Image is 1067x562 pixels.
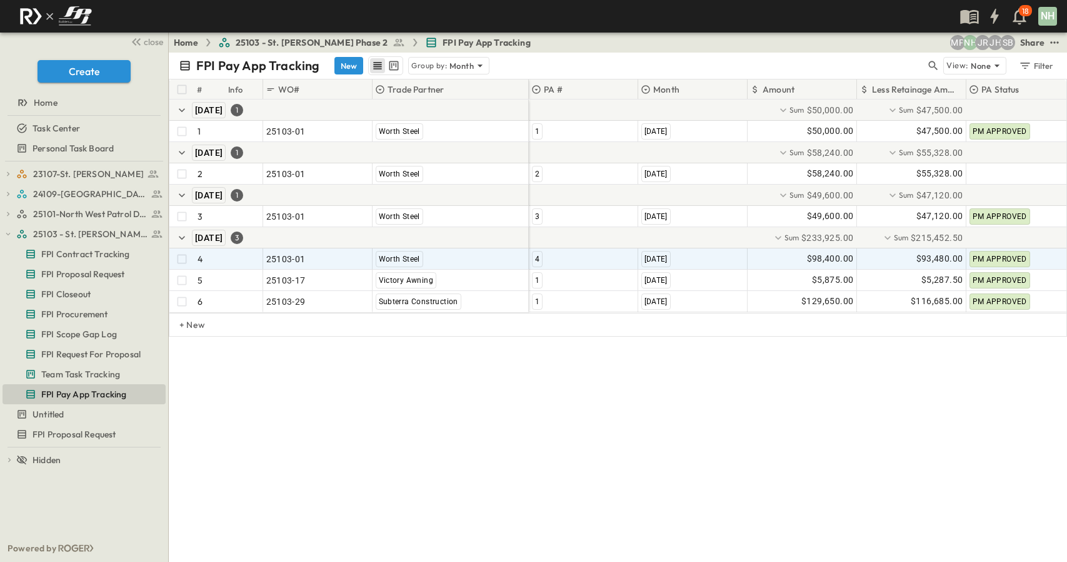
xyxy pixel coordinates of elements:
[231,146,243,159] div: 1
[1000,35,1015,50] div: Sterling Barnett (sterling@fpibuilders.com)
[644,127,668,136] span: [DATE]
[899,147,914,158] p: Sum
[33,228,148,240] span: 25103 - St. [PERSON_NAME] Phase 2
[388,83,444,96] p: Trade Partner
[872,83,959,96] p: Less Retainage Amount
[644,276,668,285] span: [DATE]
[3,325,163,343] a: FPI Scope Gap Log
[33,454,61,466] span: Hidden
[3,305,163,323] a: FPI Procurement
[653,83,679,96] p: Month
[3,204,166,224] div: 25101-North West Patrol Divisiontest
[3,345,163,363] a: FPI Request For Proposal
[3,138,166,158] div: Personal Task Boardtest
[379,127,420,136] span: Worth Steel
[198,168,203,180] p: 2
[950,35,965,50] div: Monica Pruteanu (mpruteanu@fpibuilders.com)
[15,3,96,29] img: c8d7d1ed905e502e8f77bf7063faec64e13b34fdb1f2bdd94b0e311fc34f8000.png
[973,127,1027,136] span: PM APPROVED
[194,79,226,100] div: #
[3,324,166,344] div: FPI Scope Gap Logtest
[368,56,403,75] div: table view
[41,288,91,300] span: FPI Closeout
[197,72,202,107] div: #
[174,36,198,49] a: Home
[41,388,126,401] span: FPI Pay App Tracking
[973,276,1027,285] span: PM APPROVED
[784,232,799,243] p: Sum
[916,252,963,266] span: $93,480.00
[894,232,909,243] p: Sum
[789,105,804,115] p: Sum
[33,168,144,180] span: 23107-St. [PERSON_NAME]
[425,36,530,49] a: FPI Pay App Tracking
[34,96,58,109] span: Home
[16,225,163,243] a: 25103 - St. [PERSON_NAME] Phase 2
[535,255,539,263] span: 4
[3,244,166,264] div: FPI Contract Trackingtest
[535,127,539,136] span: 1
[535,276,539,285] span: 1
[3,140,163,157] a: Personal Task Board
[231,104,243,116] div: 1
[3,404,166,424] div: Untitledtest
[379,255,420,263] span: Worth Steel
[916,166,963,181] span: $55,328.00
[228,72,243,107] div: Info
[3,424,166,444] div: FPI Proposal Requesttest
[916,124,963,138] span: $47,500.00
[379,170,420,178] span: Worth Steel
[544,83,563,96] p: PA #
[812,273,854,287] span: $5,875.00
[198,274,203,287] p: 5
[3,120,163,137] a: Task Center
[179,319,187,331] p: + New
[1018,59,1054,73] div: Filter
[644,255,668,263] span: [DATE]
[3,365,163,383] a: Team Task Tracking
[916,209,963,223] span: $47,120.00
[41,368,120,381] span: Team Task Tracking
[3,245,163,263] a: FPI Contract Tracking
[16,205,163,223] a: 25101-North West Patrol Division
[1037,6,1058,27] button: NH
[981,83,1019,96] p: PA Status
[41,328,117,340] span: FPI Scope Gap Log
[916,189,963,202] span: $47,120.00
[946,59,968,73] p: View:
[266,210,306,223] span: 25103-01
[801,294,853,309] span: $129,650.00
[41,348,141,360] span: FPI Request For Proposal
[3,386,163,403] a: FPI Pay App Tracking
[370,58,385,73] button: row view
[174,36,538,49] nav: breadcrumbs
[644,297,668,306] span: [DATE]
[3,304,166,324] div: FPI Procurementtest
[379,297,458,306] span: Subterra Construction
[801,232,853,244] span: $233,925.00
[33,208,148,220] span: 25101-North West Patrol Division
[899,190,914,200] p: Sum
[789,190,804,200] p: Sum
[411,59,447,72] p: Group by:
[226,79,263,100] div: Info
[535,212,539,221] span: 3
[975,35,990,50] div: Jayden Ramirez (jramirez@fpibuilders.com)
[144,36,163,48] span: close
[644,170,668,178] span: [DATE]
[3,164,166,184] div: 23107-St. [PERSON_NAME]test
[963,35,978,50] div: Nila Hutcheson (nhutcheson@fpibuilders.com)
[126,33,166,50] button: close
[988,35,1003,50] div: Jose Hurtado (jhurtado@fpibuilders.com)
[196,57,319,74] p: FPI Pay App Tracking
[41,248,130,260] span: FPI Contract Tracking
[535,170,539,178] span: 2
[33,122,80,135] span: Task Center
[266,295,306,308] span: 25103-29
[198,210,203,223] p: 3
[3,384,166,404] div: FPI Pay App Trackingtest
[198,125,201,138] p: 1
[231,189,243,202] div: 1
[807,146,854,159] span: $58,240.00
[3,285,163,303] a: FPI Closeout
